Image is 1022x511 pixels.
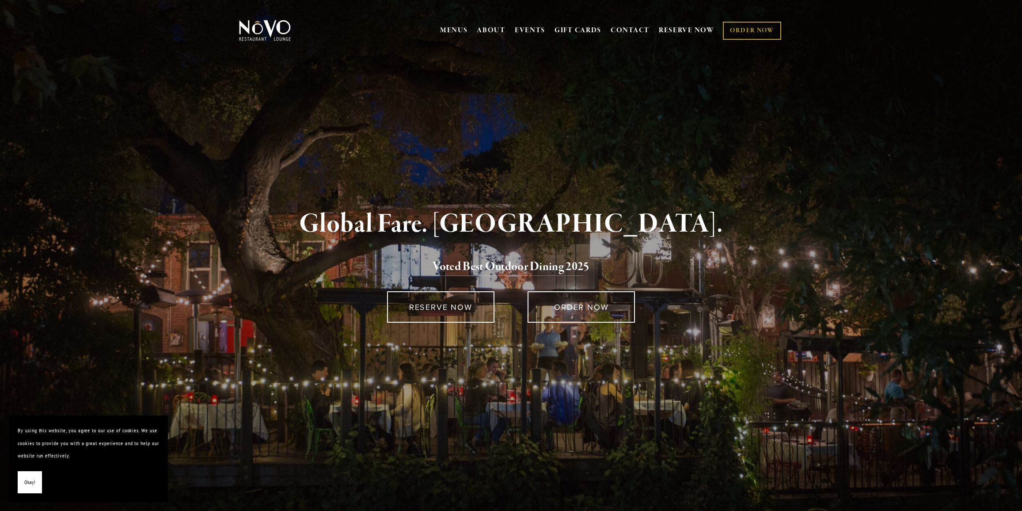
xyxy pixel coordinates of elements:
a: GIFT CARDS [555,22,601,39]
a: RESERVE NOW [659,22,714,39]
strong: Global Fare. [GEOGRAPHIC_DATA]. [299,207,723,241]
a: ABOUT [477,26,505,35]
h2: 5 [254,258,769,276]
span: Okay! [24,476,35,489]
section: Cookie banner [9,416,168,502]
a: Voted Best Outdoor Dining 202 [433,259,583,276]
a: ORDER NOW [528,291,635,323]
a: RESERVE NOW [387,291,494,323]
img: Novo Restaurant &amp; Lounge [237,19,293,42]
a: EVENTS [515,26,545,35]
a: ORDER NOW [723,22,781,40]
p: By using this website, you agree to our use of cookies. We use cookies to provide you with a grea... [18,424,159,462]
a: MENUS [440,26,468,35]
button: Okay! [18,471,42,494]
a: CONTACT [611,22,650,39]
